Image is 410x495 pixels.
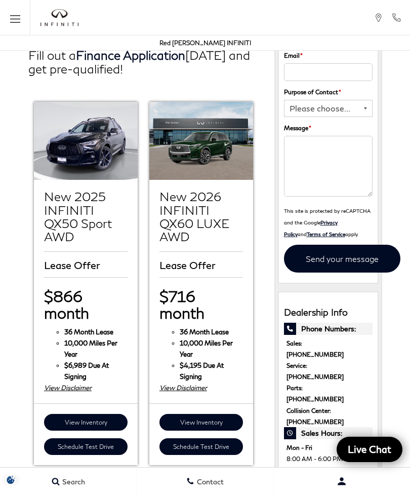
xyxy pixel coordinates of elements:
span: $866 month [44,287,89,322]
a: View Inventory [159,414,243,431]
strong: $4,195 Due At Signing [180,361,224,380]
strong: 10,000 Miles Per Year [180,339,233,358]
span: Lease Offer [159,259,218,271]
a: [PHONE_NUMBER] [286,351,344,358]
span: Sales: [286,337,370,349]
h2: New 2025 INFINITI QX50 Sport AWD [44,190,128,244]
span: Collision Center: [286,405,370,416]
span: Service: [286,360,370,371]
a: [PHONE_NUMBER] [286,373,344,380]
small: This site is protected by reCAPTCHA and the Google and apply. [284,208,371,237]
span: 36 Month Lease [64,328,113,336]
button: Open user profile menu [274,469,410,494]
span: $716 month [159,287,204,322]
span: 36 Month Lease [180,328,229,336]
a: Terms of Service [307,231,345,237]
a: Finance Application [76,48,185,62]
a: Schedule Test Drive [44,438,128,455]
a: Live Chat [337,437,402,462]
span: Contact [194,477,224,486]
img: INFINITI [40,9,78,26]
span: Phone Numbers: [284,323,373,335]
label: Email [284,50,303,61]
label: Message [284,122,311,133]
div: View Disclaimer [159,382,243,393]
img: New 2025 INFINITI QX50 Sport AWD [34,102,138,180]
span: Live Chat [343,443,396,455]
a: Privacy Policy [284,219,338,237]
strong: 10,000 Miles Per Year [64,339,117,358]
a: [PHONE_NUMBER] [286,395,344,402]
span: Sat [286,464,370,475]
label: Purpose of Contact [284,86,341,97]
span: Lease Offer [44,259,103,271]
strong: $6,989 Due At Signing [64,361,109,380]
img: New 2026 INFINITI QX60 LUXE AWD [149,102,253,180]
span: Mon - Fri [286,442,370,453]
span: Parts: [286,382,370,393]
span: Sales Hours: [284,427,373,439]
span: 8:00 AM - 6:00 PM [286,453,370,464]
h2: New 2026 INFINITI QX60 LUXE AWD [159,190,243,244]
div: View Disclaimer [44,382,128,393]
a: [PHONE_NUMBER] [286,418,344,425]
a: Schedule Test Drive [159,438,243,455]
span: Search [60,477,85,486]
a: infiniti [40,9,78,26]
h3: Dealership Info [284,308,373,318]
h2: Fill out a [DATE] and get pre-qualified! [28,49,259,75]
a: View Inventory [44,414,128,431]
input: Send your message [284,245,400,273]
a: Red [PERSON_NAME] INFINITI [159,39,251,47]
